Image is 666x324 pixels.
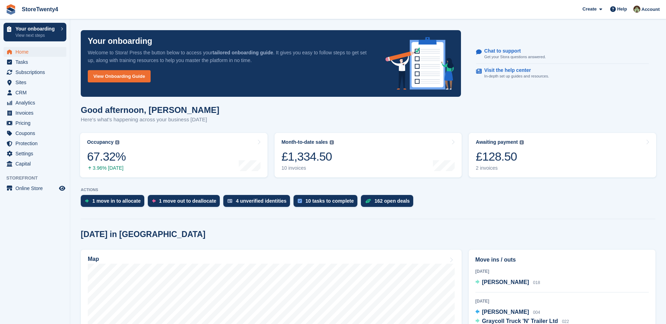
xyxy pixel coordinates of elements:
[282,139,328,145] div: Month-to-date sales
[15,139,58,148] span: Protection
[617,6,627,13] span: Help
[236,198,286,204] div: 4 unverified identities
[482,279,529,285] span: [PERSON_NAME]
[85,199,89,203] img: move_ins_to_allocate_icon-fdf77a2bb77ea45bf5b3d319d69a93e2d87916cf1d5bf7949dd705db3b84f3ca.svg
[482,309,529,315] span: [PERSON_NAME]
[365,198,371,203] img: deal-1b604bf984904fb50ccaf53a9ad4b4a5d6e5aea283cecdc64d6e3604feb123c2.svg
[15,118,58,128] span: Pricing
[148,195,223,210] a: 1 move out to deallocate
[15,67,58,77] span: Subscriptions
[92,198,141,204] div: 1 move in to allocate
[4,23,66,41] a: Your onboarding View next steps
[641,6,660,13] span: Account
[15,26,57,31] p: Your onboarding
[282,149,334,164] div: £1,334.50
[58,184,66,193] a: Preview store
[4,139,66,148] a: menu
[15,98,58,108] span: Analytics
[80,133,268,177] a: Occupancy 67.32% 3.96% [DATE]
[484,54,546,60] p: Get your Stora questions answered.
[19,4,61,15] a: StoreTwenty4
[4,57,66,67] a: menu
[223,195,294,210] a: 4 unverified identities
[4,159,66,169] a: menu
[4,118,66,128] a: menu
[633,6,640,13] img: Lee Hanlon
[533,310,540,315] span: 004
[4,183,66,193] a: menu
[15,149,58,158] span: Settings
[4,98,66,108] a: menu
[520,140,524,144] img: icon-info-grey-7440780725fd019a000dd9b08b2336e03edf1995a4989e88bcd33f0948082b44.svg
[298,199,302,203] img: task-75834270c22a3079a89374b754ae025e5fb1db73e45f91037f5363f120a921f8.svg
[4,67,66,77] a: menu
[476,149,524,164] div: £128.50
[15,108,58,118] span: Invoices
[15,57,58,67] span: Tasks
[152,199,156,203] img: move_outs_to_deallocate_icon-f764333ba52eb49d3ac5e1228854f67142a1ed5810a6f6cc68b1a99e826820c5.svg
[562,319,569,324] span: 022
[228,199,232,203] img: verify_identity-adf6edd0f0f0b5bbfe63781bf79b02c33cf7c696d77639b501bdc392416b5a36.svg
[375,198,410,204] div: 162 open deals
[282,165,334,171] div: 10 invoices
[15,77,58,87] span: Sites
[81,195,148,210] a: 1 move in to allocate
[469,133,656,177] a: Awaiting payment £128.50 2 invoices
[476,139,518,145] div: Awaiting payment
[88,49,374,64] p: Welcome to Stora! Press the button below to access your . It gives you easy to follow steps to ge...
[87,165,126,171] div: 3.96% [DATE]
[476,165,524,171] div: 2 invoices
[533,280,540,285] span: 018
[385,37,454,90] img: onboarding-info-6c161a55d2c0e0a8cae90662b2fe09162a5109e8cc188191df67fb4f79e88e88.svg
[475,278,540,287] a: [PERSON_NAME] 018
[4,108,66,118] a: menu
[88,70,151,82] a: View Onboarding Guide
[484,48,540,54] p: Chat to support
[115,140,119,144] img: icon-info-grey-7440780725fd019a000dd9b08b2336e03edf1995a4989e88bcd33f0948082b44.svg
[15,32,57,39] p: View next steps
[475,298,649,304] div: [DATE]
[4,77,66,87] a: menu
[87,149,126,164] div: 67.32%
[4,149,66,158] a: menu
[81,188,655,192] p: ACTIONS
[482,318,558,324] span: Graycoll Truck 'N' Trailer Ltd
[15,47,58,57] span: Home
[476,64,649,83] a: Visit the help center In-depth set up guides and resources.
[6,175,70,182] span: Storefront
[476,45,649,64] a: Chat to support Get your Stora questions answered.
[212,50,273,55] strong: tailored onboarding guide
[88,37,152,45] p: Your onboarding
[330,140,334,144] img: icon-info-grey-7440780725fd019a000dd9b08b2336e03edf1995a4989e88bcd33f0948082b44.svg
[15,159,58,169] span: Capital
[484,73,549,79] p: In-depth set up guides and resources.
[87,139,113,145] div: Occupancy
[15,183,58,193] span: Online Store
[81,116,219,124] p: Here's what's happening across your business [DATE]
[484,67,543,73] p: Visit the help center
[15,128,58,138] span: Coupons
[475,256,649,264] h2: Move ins / outs
[475,268,649,275] div: [DATE]
[4,47,66,57] a: menu
[361,195,417,210] a: 162 open deals
[159,198,216,204] div: 1 move out to deallocate
[582,6,596,13] span: Create
[88,256,99,262] h2: Map
[15,88,58,97] span: CRM
[81,230,205,239] h2: [DATE] in [GEOGRAPHIC_DATA]
[6,4,16,15] img: stora-icon-8386f47178a22dfd0bd8f6a31ec36ba5ce8667c1dd55bd0f319d3a0aa187defe.svg
[475,308,540,317] a: [PERSON_NAME] 004
[81,105,219,115] h1: Good afternoon, [PERSON_NAME]
[4,128,66,138] a: menu
[305,198,354,204] div: 10 tasks to complete
[275,133,462,177] a: Month-to-date sales £1,334.50 10 invoices
[4,88,66,97] a: menu
[294,195,361,210] a: 10 tasks to complete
